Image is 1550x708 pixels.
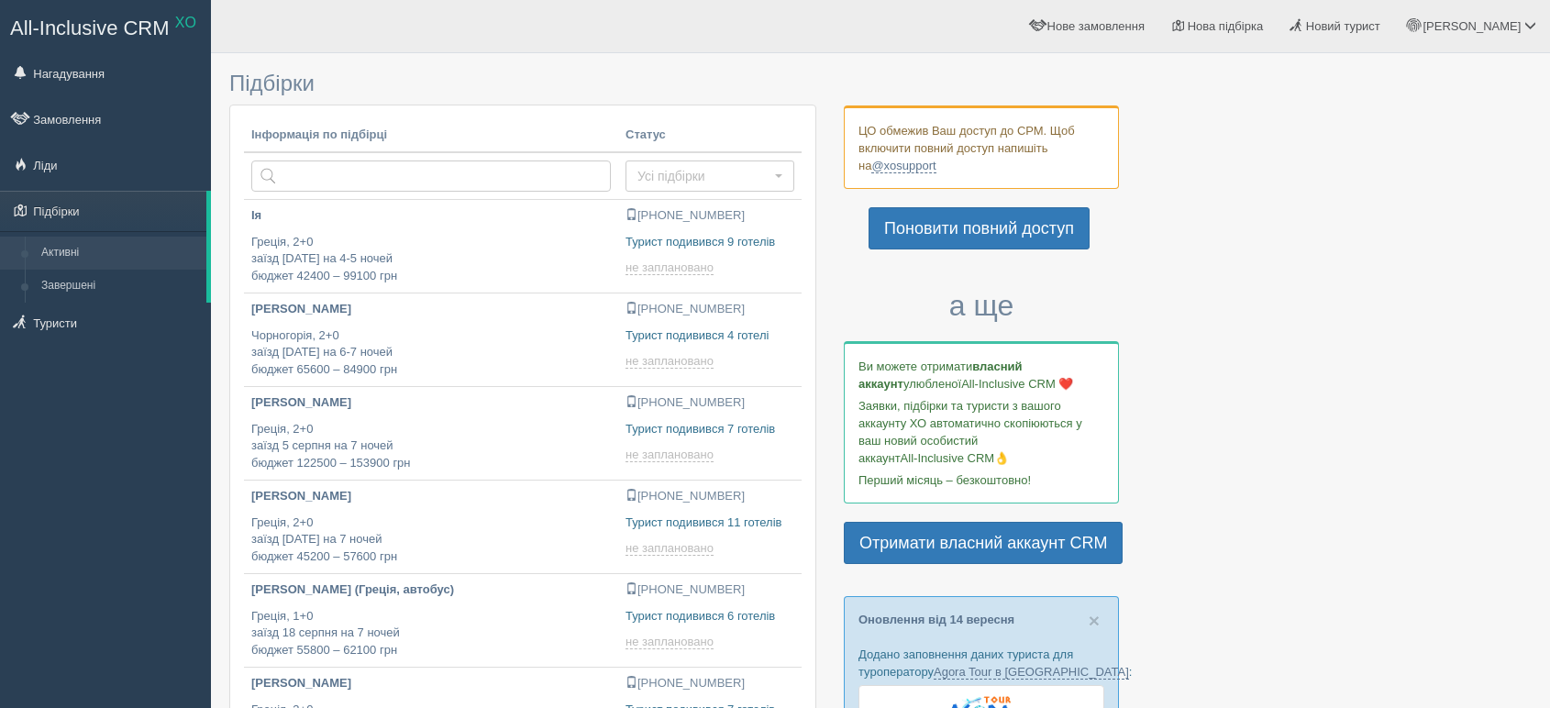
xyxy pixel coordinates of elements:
span: не заплановано [626,354,714,369]
p: [PHONE_NUMBER] [626,301,794,318]
a: Завершені [33,270,206,303]
a: Поновити повний доступ [869,207,1090,249]
a: [PERSON_NAME] Чорногорія, 2+0заїзд [DATE] на 6-7 ночейбюджет 65600 – 84900 грн [244,293,618,386]
p: [PERSON_NAME] [251,488,611,505]
span: All-Inclusive CRM👌 [901,451,1010,465]
a: All-Inclusive CRM XO [1,1,210,51]
div: ЦО обмежив Ваш доступ до СРМ. Щоб включити повний доступ напишіть на [844,105,1119,189]
p: Турист подивився 9 готелів [626,234,794,251]
h3: а ще [844,290,1119,322]
sup: XO [175,15,196,30]
a: не заплановано [626,635,717,649]
p: Турист подивився 4 готелі [626,327,794,345]
button: Close [1089,611,1100,630]
span: Нова підбірка [1188,19,1264,33]
a: @xosupport [871,159,936,173]
p: [PERSON_NAME] [251,301,611,318]
p: Греція, 1+0 заїзд 18 серпня на 7 ночей бюджет 55800 – 62100 грн [251,608,611,659]
th: Статус [618,119,802,152]
p: [PERSON_NAME] [251,675,611,692]
p: [PERSON_NAME] (Греція, автобус) [251,581,611,599]
span: не заплановано [626,260,714,275]
b: власний аккаунт [858,360,1023,391]
input: Пошук за країною або туристом [251,160,611,192]
span: не заплановано [626,635,714,649]
span: × [1089,610,1100,631]
p: Греція, 2+0 заїзд 5 серпня на 7 ночей бюджет 122500 – 153900 грн [251,421,611,472]
a: не заплановано [626,260,717,275]
a: [PERSON_NAME] (Греція, автобус) Греція, 1+0заїзд 18 серпня на 7 ночейбюджет 55800 – 62100 грн [244,574,618,667]
a: Отримати власний аккаунт CRM [844,522,1123,564]
p: [PERSON_NAME] [251,394,611,412]
span: All-Inclusive CRM [10,17,170,39]
span: Новий турист [1306,19,1380,33]
p: [PHONE_NUMBER] [626,581,794,599]
p: [PHONE_NUMBER] [626,394,794,412]
a: Оновлення від 14 вересня [858,613,1014,626]
span: Усі підбірки [637,167,770,185]
button: Усі підбірки [626,160,794,192]
p: [PHONE_NUMBER] [626,675,794,692]
p: Чорногорія, 2+0 заїзд [DATE] на 6-7 ночей бюджет 65600 – 84900 грн [251,327,611,379]
p: Заявки, підбірки та туристи з вашого аккаунту ХО автоматично скопіюються у ваш новий особистий ак... [858,397,1104,467]
a: [PERSON_NAME] Греція, 2+0заїзд 5 серпня на 7 ночейбюджет 122500 – 153900 грн [244,387,618,480]
th: Інформація по підбірці [244,119,618,152]
a: [PERSON_NAME] Греція, 2+0заїзд [DATE] на 7 ночейбюджет 45200 – 57600 грн [244,481,618,573]
span: не заплановано [626,448,714,462]
p: Додано заповнення даних туриста для туроператору : [858,646,1104,680]
p: Турист подивився 7 готелів [626,421,794,438]
p: Ви можете отримати улюбленої [858,358,1104,393]
span: [PERSON_NAME] [1423,19,1521,33]
span: All-Inclusive CRM ❤️ [961,377,1073,391]
p: [PHONE_NUMBER] [626,488,794,505]
p: [PHONE_NUMBER] [626,207,794,225]
p: Греція, 2+0 заїзд [DATE] на 7 ночей бюджет 45200 – 57600 грн [251,514,611,566]
a: не заплановано [626,448,717,462]
p: Греція, 2+0 заїзд [DATE] на 4-5 ночей бюджет 42400 – 99100 грн [251,234,611,285]
a: Agora Tour в [GEOGRAPHIC_DATA] [934,665,1129,680]
span: Нове замовлення [1047,19,1145,33]
span: не заплановано [626,541,714,556]
a: Ія Греція, 2+0заїзд [DATE] на 4-5 ночейбюджет 42400 – 99100 грн [244,200,618,293]
p: Ія [251,207,611,225]
a: не заплановано [626,354,717,369]
a: не заплановано [626,541,717,556]
span: Підбірки [229,71,315,95]
p: Турист подивився 11 готелів [626,514,794,532]
a: Активні [33,237,206,270]
p: Турист подивився 6 готелів [626,608,794,625]
p: Перший місяць – безкоштовно! [858,471,1104,489]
